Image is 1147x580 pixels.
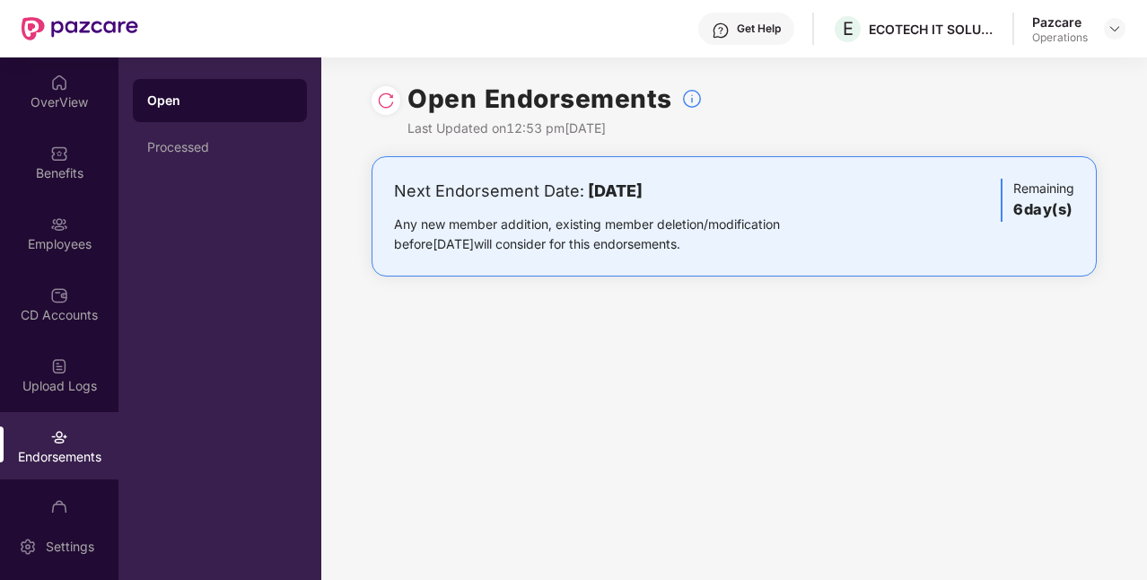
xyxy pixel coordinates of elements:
img: svg+xml;base64,PHN2ZyBpZD0iVXBsb2FkX0xvZ3MiIGRhdGEtbmFtZT0iVXBsb2FkIExvZ3MiIHhtbG5zPSJodHRwOi8vd3... [50,357,68,375]
img: svg+xml;base64,PHN2ZyBpZD0iQ0RfQWNjb3VudHMiIGRhdGEtbmFtZT0iQ0QgQWNjb3VudHMiIHhtbG5zPSJodHRwOi8vd3... [50,286,68,304]
span: E [843,18,854,40]
img: svg+xml;base64,PHN2ZyBpZD0iUmVsb2FkLTMyeDMyIiB4bWxucz0iaHR0cDovL3d3dy53My5vcmcvMjAwMC9zdmciIHdpZH... [377,92,395,110]
div: ECOTECH IT SOLUTIONS PRIVATE LIMITED [869,21,994,38]
div: Last Updated on 12:53 pm[DATE] [407,119,703,138]
img: svg+xml;base64,PHN2ZyBpZD0iQmVuZWZpdHMiIHhtbG5zPSJodHRwOi8vd3d3LnczLm9yZy8yMDAwL3N2ZyIgd2lkdGg9Ij... [50,145,68,163]
img: svg+xml;base64,PHN2ZyBpZD0iU2V0dGluZy0yMHgyMCIgeG1sbnM9Imh0dHA6Ly93d3cudzMub3JnLzIwMDAvc3ZnIiB3aW... [19,538,37,556]
img: svg+xml;base64,PHN2ZyBpZD0iSG9tZSIgeG1sbnM9Imh0dHA6Ly93d3cudzMub3JnLzIwMDAvc3ZnIiB3aWR0aD0iMjAiIG... [50,74,68,92]
img: New Pazcare Logo [22,17,138,40]
img: svg+xml;base64,PHN2ZyBpZD0iSW5mb18tXzMyeDMyIiBkYXRhLW5hbWU9IkluZm8gLSAzMngzMiIgeG1sbnM9Imh0dHA6Ly... [681,88,703,110]
b: [DATE] [588,181,643,200]
img: svg+xml;base64,PHN2ZyBpZD0iSGVscC0zMngzMiIgeG1sbnM9Imh0dHA6Ly93d3cudzMub3JnLzIwMDAvc3ZnIiB3aWR0aD... [712,22,730,40]
div: Open [147,92,293,110]
div: Next Endorsement Date: [394,179,836,204]
h3: 6 day(s) [1013,198,1074,222]
img: svg+xml;base64,PHN2ZyBpZD0iRHJvcGRvd24tMzJ4MzIiIHhtbG5zPSJodHRwOi8vd3d3LnczLm9yZy8yMDAwL3N2ZyIgd2... [1108,22,1122,36]
img: svg+xml;base64,PHN2ZyBpZD0iRW5kb3JzZW1lbnRzIiB4bWxucz0iaHR0cDovL3d3dy53My5vcmcvMjAwMC9zdmciIHdpZH... [50,428,68,446]
div: Pazcare [1032,13,1088,31]
img: svg+xml;base64,PHN2ZyBpZD0iTXlfT3JkZXJzIiBkYXRhLW5hbWU9Ik15IE9yZGVycyIgeG1sbnM9Imh0dHA6Ly93d3cudz... [50,499,68,517]
div: Get Help [737,22,781,36]
img: svg+xml;base64,PHN2ZyBpZD0iRW1wbG95ZWVzIiB4bWxucz0iaHR0cDovL3d3dy53My5vcmcvMjAwMC9zdmciIHdpZHRoPS... [50,215,68,233]
h1: Open Endorsements [407,79,672,119]
div: Operations [1032,31,1088,45]
div: Remaining [1001,179,1074,222]
div: Settings [40,538,100,556]
div: Any new member addition, existing member deletion/modification before [DATE] will consider for th... [394,215,836,254]
div: Processed [147,140,293,154]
